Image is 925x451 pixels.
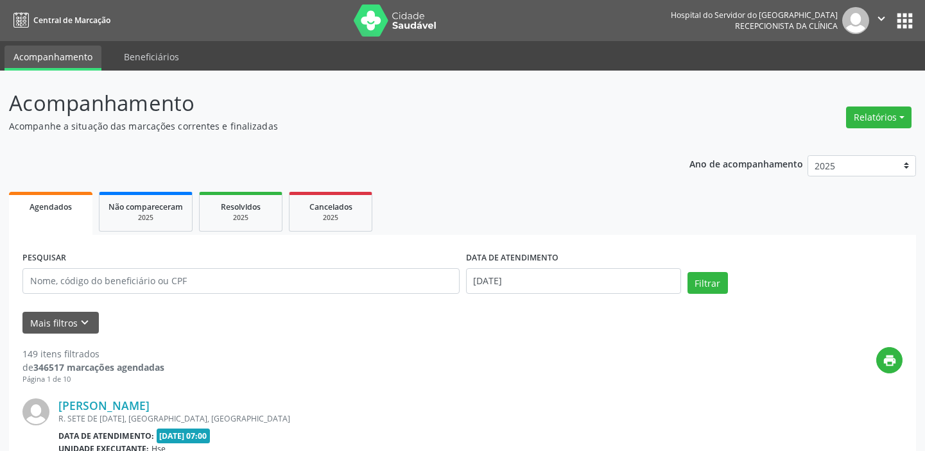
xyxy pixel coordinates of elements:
p: Acompanhamento [9,87,644,119]
div: R. SETE DE [DATE], [GEOGRAPHIC_DATA], [GEOGRAPHIC_DATA] [58,413,710,424]
span: Central de Marcação [33,15,110,26]
a: Beneficiários [115,46,188,68]
button:  [869,7,894,34]
b: Data de atendimento: [58,430,154,441]
strong: 346517 marcações agendadas [33,361,164,373]
i: keyboard_arrow_down [78,316,92,330]
span: Resolvidos [221,201,261,212]
i:  [874,12,888,26]
input: Nome, código do beneficiário ou CPF [22,268,460,294]
p: Acompanhe a situação das marcações correntes e finalizadas [9,119,644,133]
a: [PERSON_NAME] [58,398,150,413]
div: Página 1 de 10 [22,374,164,385]
button: Relatórios [846,106,912,128]
div: 2025 [209,213,273,223]
button: Filtrar [687,272,728,294]
span: Recepcionista da clínica [735,21,838,31]
span: Não compareceram [108,201,183,212]
div: 2025 [108,213,183,223]
input: Selecione um intervalo [466,268,681,294]
a: Central de Marcação [9,10,110,31]
div: Hospital do Servidor do [GEOGRAPHIC_DATA] [671,10,838,21]
div: 149 itens filtrados [22,347,164,361]
label: DATA DE ATENDIMENTO [466,248,558,268]
span: Cancelados [309,201,352,212]
img: img [842,7,869,34]
a: Acompanhamento [4,46,101,71]
p: Ano de acompanhamento [689,155,803,171]
button: print [876,347,903,373]
span: [DATE] 07:00 [157,429,211,443]
span: Agendados [30,201,72,212]
i: print [883,353,897,368]
div: 2025 [298,213,363,223]
img: img [22,398,49,425]
div: de [22,361,164,374]
button: Mais filtroskeyboard_arrow_down [22,312,99,334]
button: apps [894,10,916,32]
label: PESQUISAR [22,248,66,268]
